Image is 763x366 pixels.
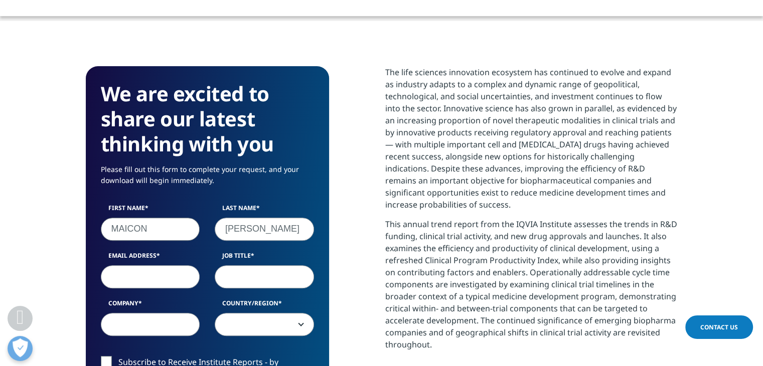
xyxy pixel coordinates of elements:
[101,298,200,312] label: Company
[685,315,753,339] a: Contact Us
[385,218,678,358] p: This annual trend report from the IQVIA Institute assesses the trends in R&D funding, clinical tr...
[101,164,314,194] p: Please fill out this form to complete your request, and your download will begin immediately.
[385,66,678,218] p: The life sciences innovation ecosystem has continued to evolve and expand as industry adapts to a...
[101,203,200,217] label: First Name
[700,323,738,331] span: Contact Us
[215,203,314,217] label: Last Name
[101,251,200,265] label: Email Address
[101,81,314,156] h3: We are excited to share our latest thinking with you
[215,298,314,312] label: Country/Region
[8,336,33,361] button: Open Preferences
[215,251,314,265] label: Job Title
